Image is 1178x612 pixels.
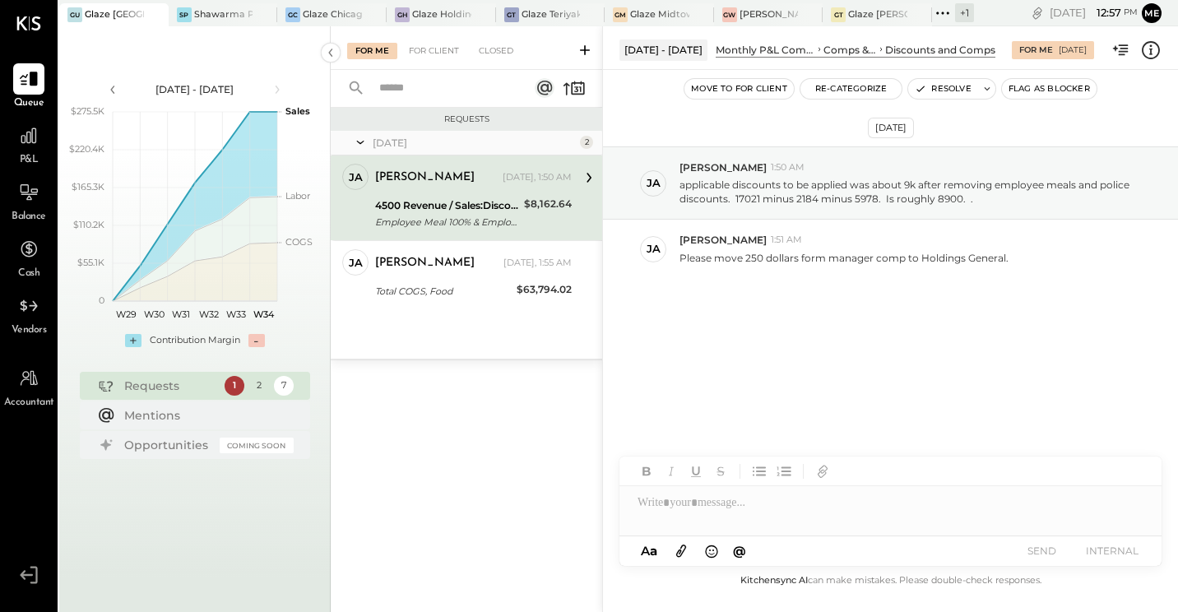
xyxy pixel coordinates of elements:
[1124,7,1138,18] span: pm
[69,143,104,155] text: $220.4K
[1059,44,1087,56] div: [DATE]
[823,43,877,57] div: Comps & Discounts
[733,543,746,559] span: @
[347,43,397,59] div: For Me
[375,283,512,299] div: Total COGS, Food
[194,8,253,21] div: Shawarma Point- Fareground
[225,376,244,396] div: 1
[116,308,137,320] text: W29
[679,251,1009,265] p: Please move 250 dollars form manager comp to Holdings General.
[773,461,795,482] button: Ordered List
[800,79,902,99] button: Re-Categorize
[522,8,581,21] div: Glaze Teriyaki [PERSON_NAME] Street - [PERSON_NAME] River [PERSON_NAME] LLC
[395,7,410,22] div: GH
[848,8,907,21] div: Glaze [PERSON_NAME] [PERSON_NAME] LLC
[285,7,300,22] div: GC
[1079,540,1145,562] button: INTERNAL
[710,461,731,482] button: Strikethrough
[85,8,144,21] div: Glaze [GEOGRAPHIC_DATA] - 110 Uni
[580,136,593,149] div: 2
[636,542,662,560] button: Aa
[412,8,471,21] div: Glaze Holdings - Glaze Teriyaki Holdings LLC
[868,118,914,138] div: [DATE]
[248,334,265,347] div: -
[1019,44,1053,56] div: For Me
[73,219,104,230] text: $110.2K
[249,376,269,396] div: 2
[831,7,846,22] div: GT
[373,136,576,150] div: [DATE]
[771,234,802,247] span: 1:51 AM
[728,540,751,561] button: @
[401,43,467,59] div: For Client
[285,236,313,248] text: COGS
[220,438,294,453] div: Coming Soon
[12,210,46,225] span: Balance
[613,7,628,22] div: GM
[1,290,57,338] a: Vendors
[524,196,572,212] div: $8,162.64
[375,214,519,230] div: Employee Meal 100% & Employee Discount - Item
[684,79,794,99] button: Move to for client
[226,308,246,320] text: W33
[124,378,216,394] div: Requests
[1142,3,1162,23] button: Me
[504,7,519,22] div: GT
[650,543,657,559] span: a
[349,255,363,271] div: ja
[303,8,362,21] div: Glaze Chicago Ghost - West River Rice LLC
[647,175,661,191] div: ja
[679,160,767,174] span: [PERSON_NAME]
[812,461,833,482] button: Add URL
[18,267,39,281] span: Cash
[375,197,519,214] div: 4500 Revenue / Sales:Discounts and Comps
[99,294,104,306] text: 0
[749,461,770,482] button: Unordered List
[125,82,265,96] div: [DATE] - [DATE]
[685,461,707,482] button: Underline
[253,308,274,320] text: W34
[20,153,39,168] span: P&L
[1,363,57,410] a: Accountant
[72,181,104,192] text: $165.3K
[1029,4,1046,21] div: copy link
[12,323,47,338] span: Vendors
[67,7,82,22] div: GU
[375,169,475,186] div: [PERSON_NAME]
[1088,5,1121,21] span: 12 : 57
[4,396,54,410] span: Accountant
[679,178,1141,206] p: applicable discounts to be applied was about 9k after removing employee meals and police discount...
[150,334,240,347] div: Contribution Margin
[661,461,682,482] button: Italic
[124,437,211,453] div: Opportunities
[1050,5,1138,21] div: [DATE]
[1,120,57,168] a: P&L
[1,177,57,225] a: Balance
[679,233,767,247] span: [PERSON_NAME]
[285,105,310,117] text: Sales
[619,39,707,60] div: [DATE] - [DATE]
[172,308,190,320] text: W31
[285,190,310,202] text: Labor
[177,7,192,22] div: SP
[740,8,799,21] div: [PERSON_NAME] - Glaze Williamsburg One LLC
[471,43,522,59] div: Closed
[503,171,572,184] div: [DATE], 1:50 AM
[716,43,815,57] div: Monthly P&L Comparison
[375,255,475,271] div: [PERSON_NAME]
[636,461,657,482] button: Bold
[955,3,974,22] div: + 1
[1009,540,1074,562] button: SEND
[71,105,104,117] text: $275.5K
[1,63,57,111] a: Queue
[125,334,141,347] div: +
[647,241,661,257] div: ja
[885,43,995,57] div: Discounts and Comps
[339,114,594,125] div: Requests
[274,376,294,396] div: 7
[198,308,218,320] text: W32
[503,257,572,270] div: [DATE], 1:55 AM
[1002,79,1097,99] button: Flag as Blocker
[349,169,363,185] div: ja
[1,234,57,281] a: Cash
